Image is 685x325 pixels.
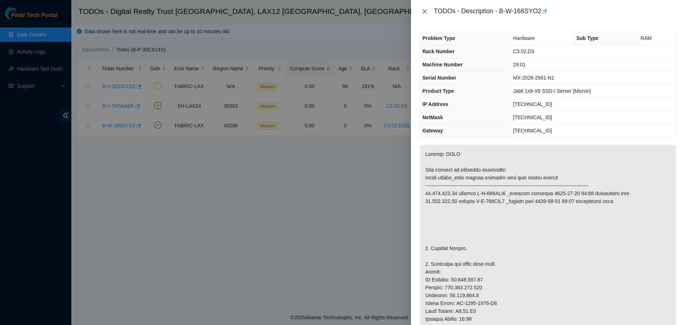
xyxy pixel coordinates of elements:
span: Rack Number [422,49,455,54]
span: [TECHNICAL_ID] [513,128,552,133]
button: Close [420,8,430,15]
span: Product Type [422,88,454,94]
span: Hardware [513,35,535,41]
span: Problem Type [422,35,455,41]
span: close [422,9,427,14]
span: MX-2026-2561-N1 [513,75,554,81]
span: Sub Type [576,35,598,41]
span: Gateway [422,128,443,133]
div: TODOs - Description - B-W-166SYO2 [434,6,676,17]
span: Jabil 1x8-X8 SSD-I Server {Micron} [513,88,591,94]
span: Serial Number [422,75,456,81]
span: IP Address [422,101,448,107]
span: [TECHNICAL_ID] [513,115,552,120]
span: 29:01 [513,62,526,67]
span: RAM [641,35,652,41]
span: [TECHNICAL_ID] [513,101,552,107]
span: NetMask [422,115,443,120]
span: Machine Number [422,62,463,67]
span: C3.02.D3 [513,49,534,54]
